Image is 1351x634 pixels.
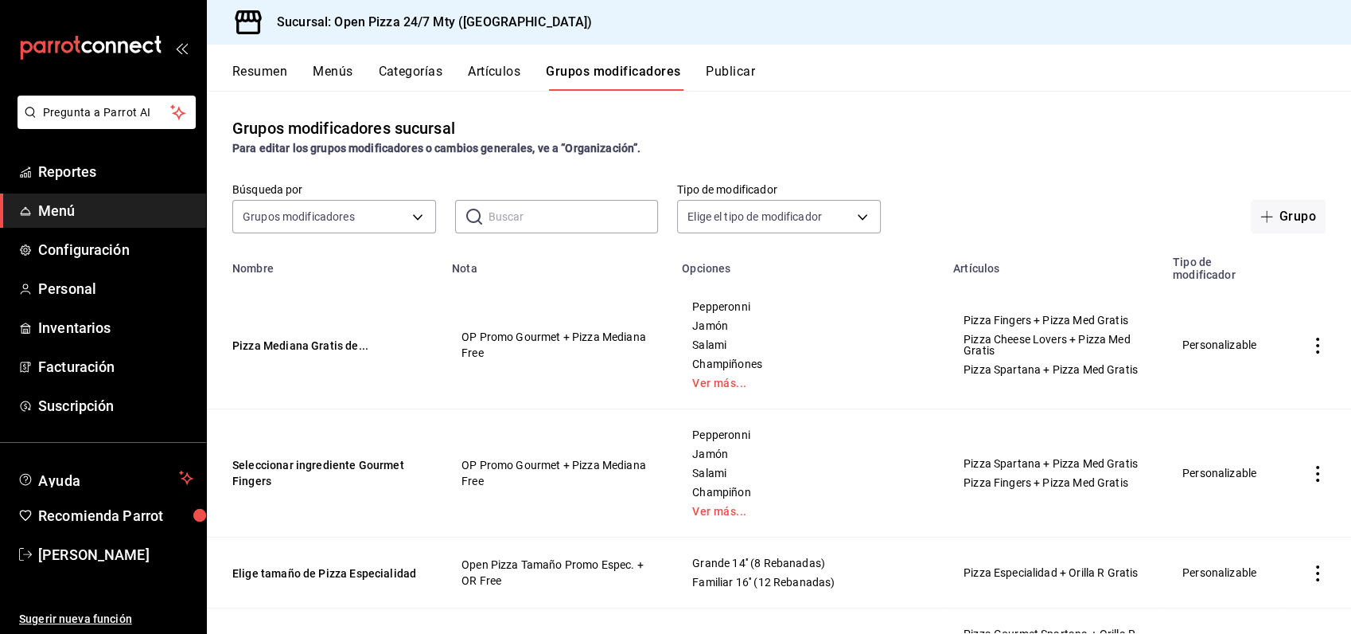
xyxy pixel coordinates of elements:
a: Ver más... [692,506,924,517]
span: Jamón [692,448,924,460]
span: Ayuda [38,468,173,487]
span: Inventarios [38,317,193,339]
span: Jamón [692,320,924,331]
button: actions [1310,466,1326,482]
h3: Sucursal: Open Pizza 24/7 Mty ([GEOGRAPHIC_DATA]) [264,13,592,32]
button: Artículos [468,64,520,91]
input: Buscar [489,201,659,233]
button: open_drawer_menu [175,41,188,54]
strong: Para editar los grupos modificadores o cambios generales, ve a “Organización”. [232,142,640,155]
button: actions [1310,338,1326,354]
button: Menús [313,64,352,91]
td: Personalizable [1163,538,1284,609]
span: Pizza Fingers + Pizza Med Gratis [964,477,1143,488]
span: Sugerir nueva función [19,611,193,628]
span: Pizza Especialidad + Orilla R Gratis [964,567,1143,578]
span: Elige el tipo de modificador [687,209,822,225]
span: Recomienda Parrot [38,505,193,526]
span: Pizza Spartana + Pizza Med Gratis [964,364,1143,375]
th: Artículos [944,246,1163,281]
td: Personalizable [1163,409,1284,538]
div: Grupos modificadores sucursal [232,116,455,140]
a: Pregunta a Parrot AI [11,115,196,132]
span: Personal [38,278,193,299]
td: Open Pizza Tamaño Promo Espec. + OR Free [442,538,672,609]
button: Elige tamaño de Pizza Especialidad [232,566,423,581]
span: Grande 14'' (8 Rebanadas) [692,558,924,569]
button: Grupos modificadores [546,64,680,91]
button: Categorías [379,64,443,91]
span: Configuración [38,239,193,260]
span: Menú [38,200,193,221]
span: Pregunta a Parrot AI [43,104,171,121]
button: Publicar [706,64,755,91]
span: Champiñones [692,358,924,370]
span: Pizza Cheese Lovers + Pizza Med Gratis [964,334,1143,356]
div: navigation tabs [232,64,1351,91]
button: Resumen [232,64,287,91]
th: Nota [442,246,672,281]
button: Grupo [1251,200,1326,233]
th: Nombre [207,246,442,281]
span: Pepperonni [692,301,924,312]
span: Pepperonni [692,429,924,440]
button: Seleccionar ingrediente Gourmet Fingers [232,457,423,489]
button: actions [1310,566,1326,581]
span: Reportes [38,161,193,182]
span: Suscripción [38,395,193,417]
span: Grupos modificadores [243,209,355,225]
button: Pizza Mediana Gratis de... [232,338,423,354]
label: Tipo de modificador [677,184,881,195]
td: OP Promo Gourmet + Pizza Mediana Free [442,281,672,409]
td: Personalizable [1163,281,1284,409]
a: Ver más... [692,378,924,389]
span: Pizza Spartana + Pizza Med Gratis [964,458,1143,469]
th: Tipo de modificador [1163,246,1284,281]
button: Pregunta a Parrot AI [18,96,196,129]
span: [PERSON_NAME] [38,544,193,566]
span: Salami [692,468,924,479]
span: Salami [692,339,924,350]
span: Champiñon [692,487,924,498]
th: Opciones [672,246,944,281]
span: Facturación [38,356,193,378]
td: OP Promo Gourmet + Pizza Mediana Free [442,409,672,538]
span: Familiar 16'' (12 Rebanadas) [692,577,924,588]
span: Pizza Fingers + Pizza Med Gratis [964,315,1143,326]
label: Búsqueda por [232,184,436,195]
